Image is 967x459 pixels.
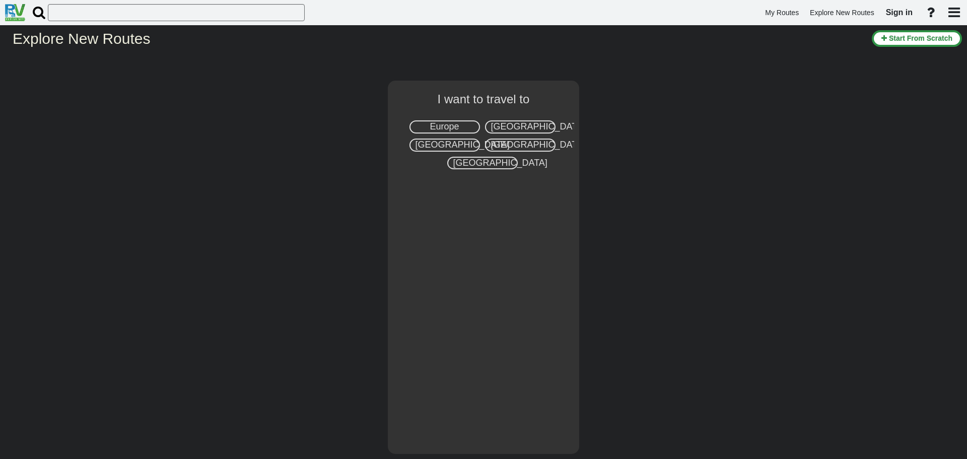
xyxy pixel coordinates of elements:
[491,121,585,132] span: [GEOGRAPHIC_DATA]
[409,139,480,152] div: [GEOGRAPHIC_DATA]
[872,30,962,47] button: Start From Scratch
[485,139,556,152] div: [GEOGRAPHIC_DATA]
[430,121,459,132] span: Europe
[886,8,913,17] span: Sign in
[438,92,530,106] span: I want to travel to
[810,9,874,17] span: Explore New Routes
[491,140,585,150] span: [GEOGRAPHIC_DATA]
[5,4,25,21] img: RvPlanetLogo.png
[447,157,518,170] div: [GEOGRAPHIC_DATA]
[761,3,803,23] a: My Routes
[889,34,952,42] span: Start From Scratch
[485,120,556,134] div: [GEOGRAPHIC_DATA]
[805,3,879,23] a: Explore New Routes
[416,140,510,150] span: [GEOGRAPHIC_DATA]
[409,120,480,134] div: Europe
[13,30,864,47] h2: Explore New Routes
[765,9,799,17] span: My Routes
[881,2,917,23] a: Sign in
[453,158,547,168] span: [GEOGRAPHIC_DATA]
